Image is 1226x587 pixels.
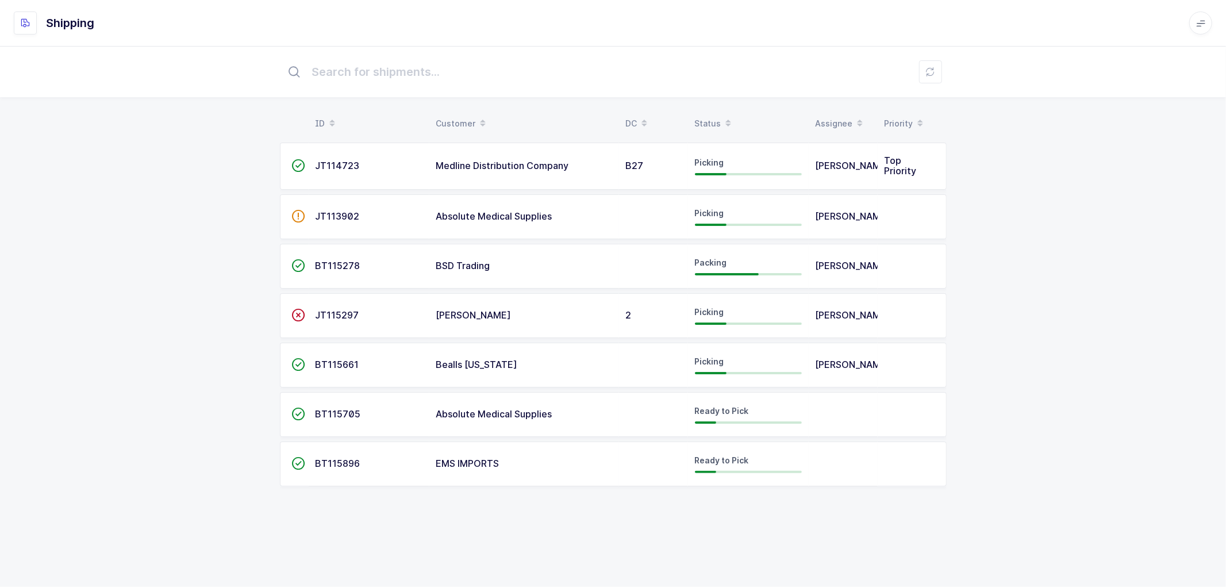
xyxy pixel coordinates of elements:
[695,258,727,267] span: Packing
[292,408,306,420] span: 
[695,455,749,465] span: Ready to Pick
[436,210,552,222] span: Absolute Medical Supplies
[292,160,306,171] span: 
[316,260,360,271] span: BT115278
[695,356,724,366] span: Picking
[436,408,552,420] span: Absolute Medical Supplies
[316,458,360,469] span: BT115896
[816,260,891,271] span: [PERSON_NAME]
[292,458,306,469] span: 
[816,210,891,222] span: [PERSON_NAME]
[292,359,306,370] span: 
[436,309,512,321] span: [PERSON_NAME]
[292,309,306,321] span: 
[816,309,891,321] span: [PERSON_NAME]
[695,406,749,416] span: Ready to Pick
[316,359,359,370] span: BT115661
[695,208,724,218] span: Picking
[316,309,359,321] span: JT115297
[292,260,306,271] span: 
[436,458,499,469] span: EMS IMPORTS
[626,160,644,171] span: B27
[436,114,612,133] div: Customer
[816,359,891,370] span: [PERSON_NAME]
[695,114,802,133] div: Status
[280,53,947,90] input: Search for shipments...
[626,309,632,321] span: 2
[695,158,724,167] span: Picking
[885,155,917,177] span: Top Priority
[436,160,569,171] span: Medline Distribution Company
[292,210,306,222] span: 
[885,114,940,133] div: Priority
[316,210,360,222] span: JT113902
[436,260,490,271] span: BSD Trading
[46,14,94,32] h1: Shipping
[316,160,360,171] span: JT114723
[316,114,422,133] div: ID
[626,114,681,133] div: DC
[816,114,871,133] div: Assignee
[436,359,518,370] span: Bealls [US_STATE]
[695,307,724,317] span: Picking
[316,408,361,420] span: BT115705
[816,160,891,171] span: [PERSON_NAME]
